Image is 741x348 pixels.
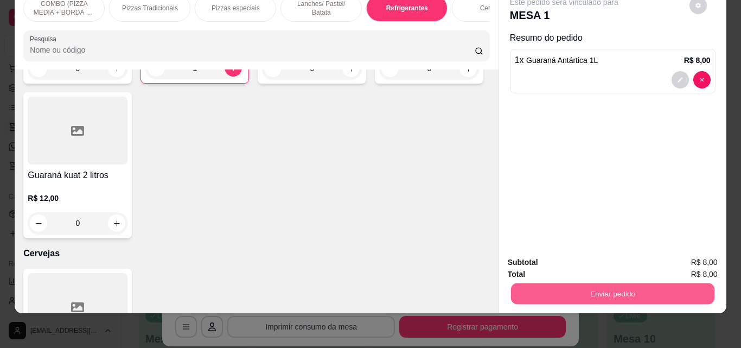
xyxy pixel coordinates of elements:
[515,54,598,67] p: 1 x
[510,31,716,45] p: Resumo do pedido
[108,214,125,232] button: increase-product-quantity
[28,193,127,204] p: R$ 12,00
[386,4,428,12] p: Refrigerantes
[691,256,718,268] span: R$ 8,00
[672,71,689,88] button: decrease-product-quantity
[30,45,475,55] input: Pesquisa
[28,169,127,182] h4: Guaraná kuat 2 litros
[122,4,178,12] p: Pizzas Tradicionais
[23,247,489,260] p: Cervejas
[691,268,718,280] span: R$ 8,00
[510,283,714,304] button: Enviar pedido
[212,4,260,12] p: Pizzas especiais
[30,34,60,43] label: Pesquisa
[526,56,598,65] span: Guaraná Antártica 1L
[693,71,711,88] button: decrease-product-quantity
[684,55,711,66] p: R$ 8,00
[508,258,538,267] strong: Subtotal
[480,4,506,12] p: Cervejas
[510,8,618,23] p: MESA 1
[30,214,47,232] button: decrease-product-quantity
[508,270,525,279] strong: Total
